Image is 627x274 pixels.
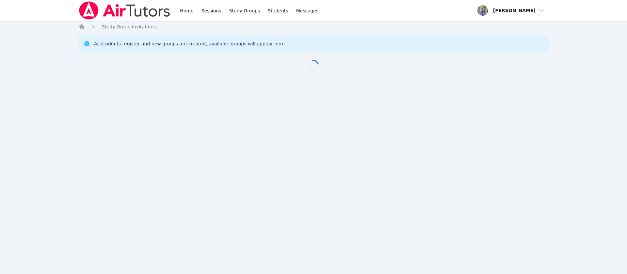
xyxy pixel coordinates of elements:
[78,1,171,20] img: Air Tutors
[102,24,156,30] a: Study Group Invitations
[78,24,549,30] nav: Breadcrumb
[102,24,156,29] span: Study Group Invitations
[94,40,286,47] div: As students register and new groups are created, available groups will appear here.
[296,8,319,14] span: Messages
